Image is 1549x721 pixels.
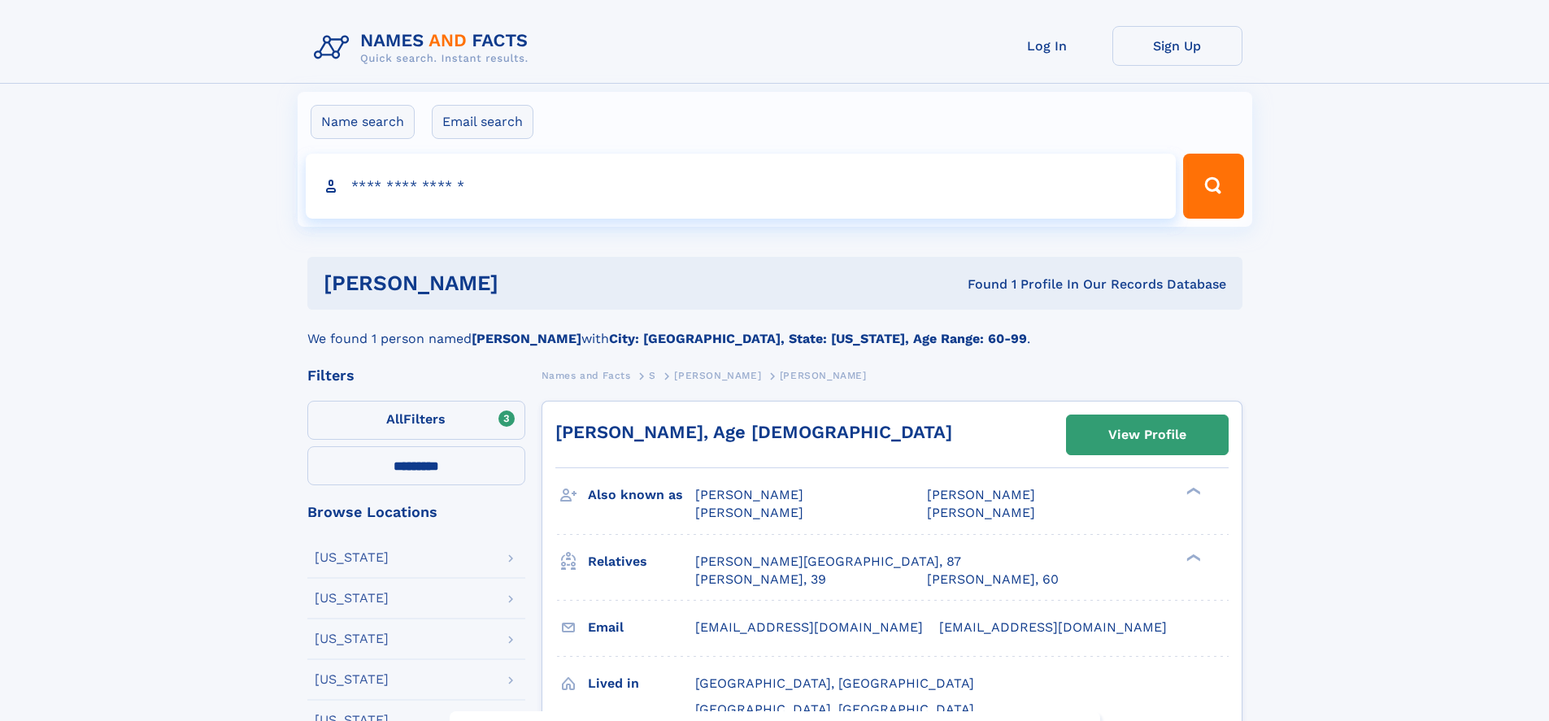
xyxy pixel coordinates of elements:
a: Sign Up [1112,26,1242,66]
div: [US_STATE] [315,592,389,605]
span: [PERSON_NAME] [927,487,1035,502]
span: All [386,411,403,427]
a: View Profile [1067,415,1228,454]
span: [EMAIL_ADDRESS][DOMAIN_NAME] [939,619,1167,635]
a: Log In [982,26,1112,66]
span: [PERSON_NAME] [695,487,803,502]
span: [PERSON_NAME] [927,505,1035,520]
a: [PERSON_NAME], Age [DEMOGRAPHIC_DATA] [555,422,952,442]
a: [PERSON_NAME], 39 [695,571,826,589]
h3: Email [588,614,695,641]
span: S [649,370,656,381]
a: [PERSON_NAME][GEOGRAPHIC_DATA], 87 [695,553,961,571]
b: City: [GEOGRAPHIC_DATA], State: [US_STATE], Age Range: 60-99 [609,331,1027,346]
h1: [PERSON_NAME] [324,273,733,293]
span: [PERSON_NAME] [780,370,867,381]
button: Search Button [1183,154,1243,219]
div: Browse Locations [307,505,525,519]
span: [PERSON_NAME] [674,370,761,381]
h3: Lived in [588,670,695,697]
span: [GEOGRAPHIC_DATA], [GEOGRAPHIC_DATA] [695,701,974,717]
span: [PERSON_NAME] [695,505,803,520]
label: Email search [432,105,533,139]
div: View Profile [1108,416,1186,454]
input: search input [306,154,1177,219]
span: [GEOGRAPHIC_DATA], [GEOGRAPHIC_DATA] [695,675,974,691]
div: [US_STATE] [315,673,389,686]
label: Name search [311,105,415,139]
div: Found 1 Profile In Our Records Database [733,276,1226,293]
h3: Also known as [588,481,695,509]
b: [PERSON_NAME] [472,331,581,346]
img: Logo Names and Facts [307,26,542,70]
div: ❯ [1182,486,1202,497]
a: Names and Facts [542,365,631,385]
div: ❯ [1182,552,1202,562]
h3: Relatives [588,548,695,575]
label: Filters [307,401,525,440]
div: We found 1 person named with . [307,310,1242,349]
div: [US_STATE] [315,551,389,564]
div: Filters [307,368,525,383]
span: [EMAIL_ADDRESS][DOMAIN_NAME] [695,619,923,635]
a: [PERSON_NAME], 60 [927,571,1059,589]
a: S [649,365,656,385]
div: [US_STATE] [315,632,389,645]
a: [PERSON_NAME] [674,365,761,385]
